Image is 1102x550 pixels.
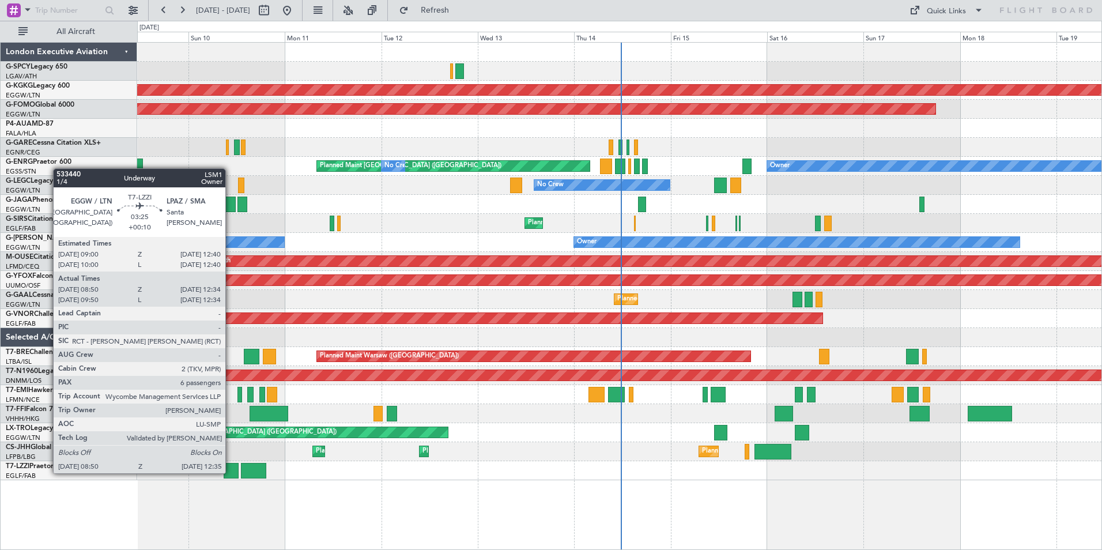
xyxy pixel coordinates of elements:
a: EGGW/LTN [6,186,40,195]
div: Sat 16 [767,32,863,42]
a: EGGW/LTN [6,205,40,214]
a: EGGW/LTN [6,243,40,252]
span: T7-EMI [6,387,28,394]
a: G-[PERSON_NAME]Cessna Citation XLS [6,235,134,242]
button: Refresh [394,1,463,20]
div: Sun 10 [188,32,285,42]
a: T7-FFIFalcon 7X [6,406,58,413]
div: No Crew [384,157,411,175]
a: VHHH/HKG [6,415,40,423]
span: G-ENRG [6,159,33,165]
div: [DATE] [139,23,159,33]
div: Fri 15 [671,32,767,42]
div: Planned Maint [617,291,659,308]
a: LFMN/NCE [6,395,40,404]
a: EGGW/LTN [6,91,40,100]
a: G-FOMOGlobal 6000 [6,101,74,108]
span: T7-N1960 [6,368,38,375]
div: Planned Maint [GEOGRAPHIC_DATA] ([GEOGRAPHIC_DATA]) [422,443,604,460]
span: G-FOMO [6,101,35,108]
a: EGGW/LTN [6,110,40,119]
a: LFMD/CEQ [6,262,39,271]
a: G-GAALCessna Citation XLS+ [6,292,101,299]
span: G-[PERSON_NAME] [6,235,70,242]
a: EGLF/FAB [6,224,36,233]
a: EGGW/LTN [6,300,40,309]
span: CS-JHH [6,444,31,451]
a: EGLF/FAB [6,319,36,328]
div: Sun 17 [863,32,960,42]
a: FALA/HLA [6,129,36,138]
a: G-YFOXFalcon 2000EX [6,273,80,280]
div: Tue 12 [382,32,478,42]
span: G-LEGC [6,178,31,184]
a: T7-N1960Legacy 650 [6,368,75,375]
a: LX-TROLegacy 650 [6,425,67,432]
span: G-VNOR [6,311,34,318]
div: Owner [577,233,597,251]
span: T7-LZZI [6,463,29,470]
div: No Crew [537,176,564,194]
span: LX-TRO [6,425,31,432]
a: P4-AUAMD-87 [6,120,54,127]
a: CS-JHHGlobal 6000 [6,444,70,451]
span: M-OUSE [6,254,33,261]
span: T7-FFI [6,406,26,413]
span: P4-AUA [6,120,32,127]
a: G-VNORChallenger 650 [6,311,84,318]
button: Quick Links [904,1,989,20]
div: Unplanned Maint [GEOGRAPHIC_DATA] ([GEOGRAPHIC_DATA]) [147,424,337,441]
div: Sat 9 [92,32,188,42]
span: T7-BRE [6,349,29,356]
a: G-SPCYLegacy 650 [6,63,67,70]
a: LFPB/LBG [6,453,36,461]
a: EGLF/FAB [6,472,36,480]
div: Planned Maint [GEOGRAPHIC_DATA] ([GEOGRAPHIC_DATA]) [320,157,501,175]
span: Refresh [411,6,459,14]
input: Trip Number [35,2,101,19]
div: Thu 14 [574,32,670,42]
span: G-JAGA [6,197,32,204]
a: LGAV/ATH [6,72,37,81]
a: G-GARECessna Citation XLS+ [6,140,101,146]
div: Planned Maint [GEOGRAPHIC_DATA] ([GEOGRAPHIC_DATA]) [316,443,497,460]
span: G-SPCY [6,63,31,70]
span: G-GAAL [6,292,32,299]
a: G-ENRGPraetor 600 [6,159,71,165]
span: G-YFOX [6,273,32,280]
div: Planned Maint Bournemouth [147,253,231,270]
a: T7-LZZIPraetor 600 [6,463,68,470]
div: Mon 11 [285,32,381,42]
div: Planned Maint [GEOGRAPHIC_DATA] ([GEOGRAPHIC_DATA]) [702,443,884,460]
span: [DATE] - [DATE] [196,5,250,16]
button: All Aircraft [13,22,125,41]
a: G-KGKGLegacy 600 [6,82,70,89]
a: T7-BREChallenger 604 [6,349,79,356]
a: EGNR/CEG [6,148,40,157]
a: DNMM/LOS [6,376,41,385]
a: G-SIRSCitation Excel [6,216,72,223]
div: Planned Maint Warsaw ([GEOGRAPHIC_DATA]) [320,348,459,365]
a: T7-EMIHawker 900XP [6,387,76,394]
span: All Aircraft [30,28,122,36]
div: Quick Links [927,6,966,17]
a: G-JAGAPhenom 300 [6,197,73,204]
span: G-KGKG [6,82,33,89]
a: LTBA/ISL [6,357,32,366]
span: G-SIRS [6,216,28,223]
div: Planned Maint [GEOGRAPHIC_DATA] ([GEOGRAPHIC_DATA]) [528,214,709,232]
a: EGGW/LTN [6,434,40,442]
span: G-GARE [6,140,32,146]
a: M-OUSECitation Mustang [6,254,89,261]
div: Mon 18 [960,32,1056,42]
div: Wed 13 [478,32,574,42]
div: Owner [770,157,790,175]
a: EGSS/STN [6,167,36,176]
a: UUMO/OSF [6,281,40,290]
a: G-LEGCLegacy 600 [6,178,67,184]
